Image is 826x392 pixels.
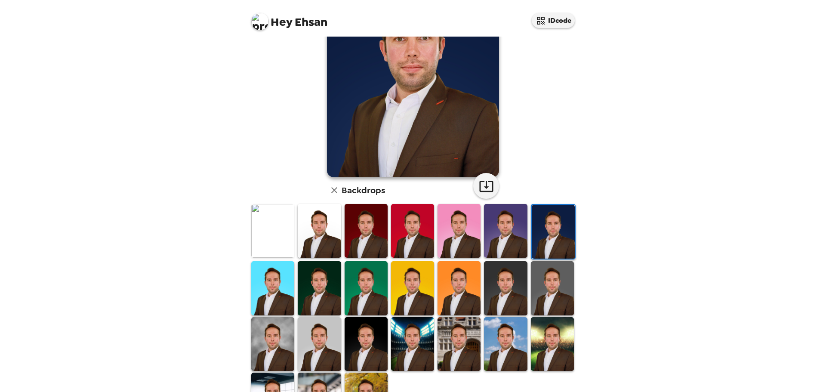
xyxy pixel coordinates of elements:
[532,13,575,28] button: IDcode
[251,9,327,28] span: Ehsan
[342,183,385,197] h6: Backdrops
[251,204,294,258] img: Original
[271,14,292,30] span: Hey
[251,13,268,30] img: profile pic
